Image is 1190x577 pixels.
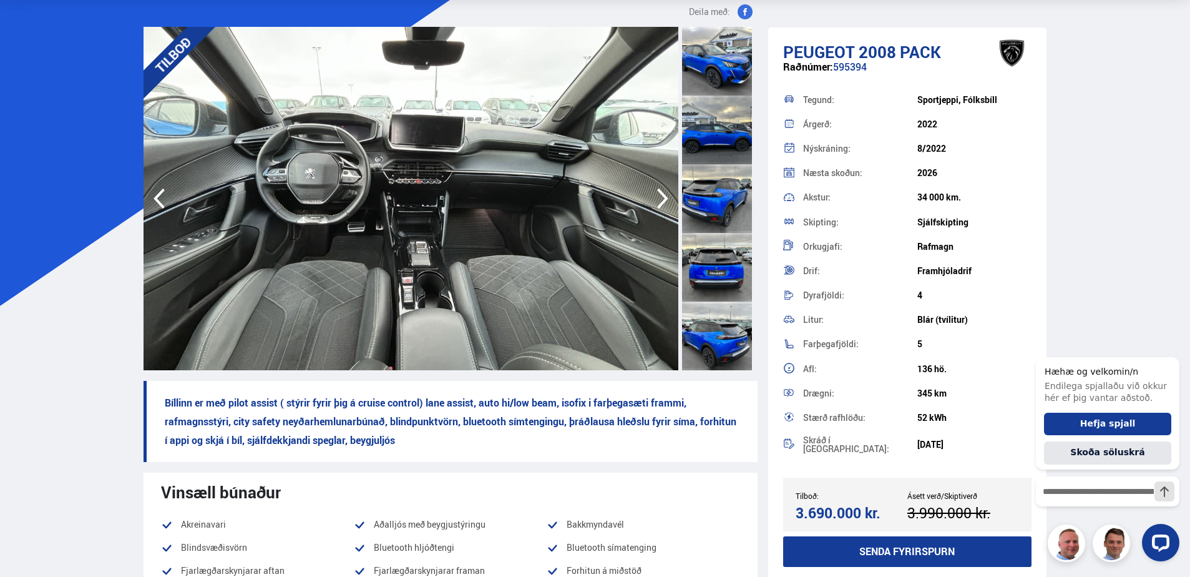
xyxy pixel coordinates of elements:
[803,120,917,129] div: Árgerð:
[907,491,1019,500] div: Ásett verð/Skiptiverð
[354,517,547,532] li: Aðalljós með beygjustýringu
[917,192,1031,202] div: 34 000 km.
[859,41,941,63] span: 2008 PACK
[144,381,758,462] p: Bíllinn er með pilot assist ( stýrir fyrir þig á cruise control) lane assist, auto hi/low beam, i...
[803,96,917,104] div: Tegund:
[917,168,1031,178] div: 2026
[783,60,833,74] span: Raðnúmer:
[803,436,917,453] div: Skráð í [GEOGRAPHIC_DATA]:
[803,242,917,251] div: Orkugjafi:
[803,389,917,398] div: Drægni:
[547,517,739,532] li: Bakkmyndavél
[803,267,917,275] div: Drif:
[803,144,917,153] div: Nýskráning:
[907,505,1015,521] div: 3.990.000 kr.
[917,242,1031,252] div: Rafmagn
[144,27,678,370] img: 1294124.jpeg
[803,413,917,422] div: Stærð rafhlöðu:
[796,491,907,500] div: Tilboð:
[803,365,917,373] div: Afl:
[689,4,730,19] span: Deila með:
[161,540,354,555] li: Blindsvæðisvörn
[917,144,1031,154] div: 8/2022
[917,95,1031,105] div: Sportjeppi, Fólksbíll
[917,388,1031,398] div: 345 km
[684,4,758,19] button: Deila með:
[783,41,855,63] span: Peugeot
[126,8,220,102] div: TILBOÐ
[917,217,1031,227] div: Sjálfskipting
[917,364,1031,374] div: 136 hö.
[796,505,904,521] div: 3.690.000 kr.
[917,413,1031,423] div: 52 kWh
[1026,334,1184,571] iframe: LiveChat chat widget
[917,266,1031,276] div: Framhjóladrif
[783,61,1032,86] div: 595394
[917,339,1031,349] div: 5
[917,119,1031,129] div: 2022
[803,193,917,202] div: Akstur:
[803,291,917,300] div: Dyrafjöldi:
[917,440,1031,450] div: [DATE]
[917,290,1031,300] div: 4
[803,340,917,348] div: Farþegafjöldi:
[547,540,739,555] li: Bluetooth símatenging
[803,218,917,227] div: Skipting:
[803,315,917,324] div: Litur:
[987,34,1037,72] img: brand logo
[917,315,1031,325] div: Blár (tvílitur)
[161,483,740,501] div: Vinsæll búnaður
[161,517,354,532] li: Akreinavari
[783,536,1032,567] button: Senda fyrirspurn
[354,540,547,555] li: Bluetooth hljóðtengi
[803,169,917,177] div: Næsta skoðun:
